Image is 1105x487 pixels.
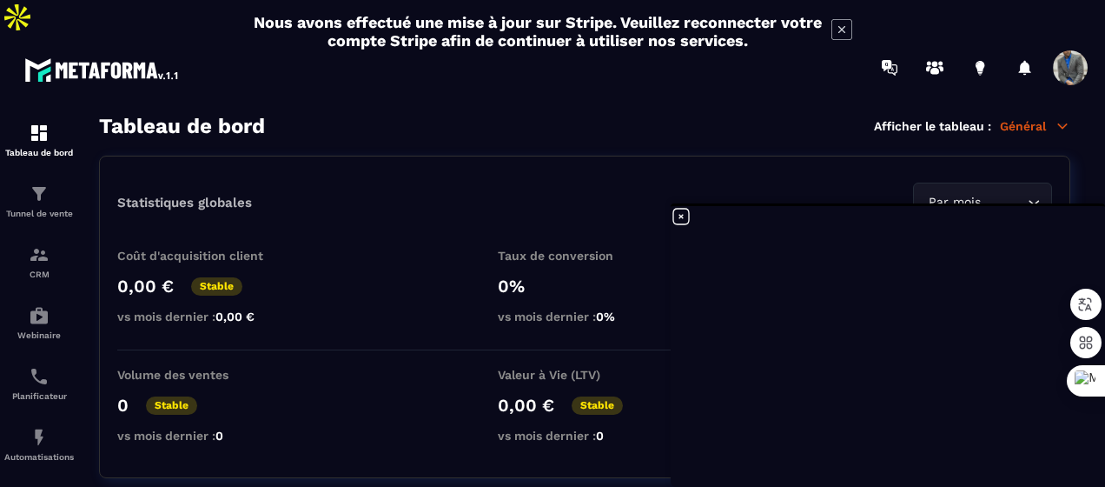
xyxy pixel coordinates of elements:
[498,395,554,416] p: 0,00 €
[498,249,672,263] p: Taux de conversion
[4,391,74,401] p: Planificateur
[29,366,50,387] img: scheduler
[215,429,223,443] span: 0
[4,231,74,292] a: formationformationCRM
[4,148,74,157] p: Tableau de bord
[29,427,50,448] img: automations
[4,330,74,340] p: Webinaire
[29,183,50,204] img: formation
[117,195,252,210] p: Statistiques globales
[498,429,672,443] p: vs mois dernier :
[117,310,291,324] p: vs mois dernier :
[498,368,672,382] p: Valeur à Vie (LTV)
[29,123,50,143] img: formation
[4,414,74,475] a: automationsautomationsAutomatisations
[117,429,291,443] p: vs mois dernier :
[984,193,1023,212] input: Search for option
[4,353,74,414] a: schedulerschedulerPlanificateur
[1000,118,1070,134] p: Général
[117,395,129,416] p: 0
[4,292,74,353] a: automationsautomationsWebinaire
[498,276,672,297] p: 0%
[99,114,265,138] h3: Tableau de bord
[146,397,197,415] p: Stable
[498,310,672,324] p: vs mois dernier :
[117,249,291,263] p: Coût d'acquisition client
[4,452,74,462] p: Automatisations
[924,193,984,212] span: Par mois
[874,119,991,133] p: Afficher le tableau :
[596,429,604,443] span: 0
[24,54,181,85] img: logo
[4,170,74,231] a: formationformationTunnel de vente
[913,183,1052,223] div: Search for option
[572,397,623,415] p: Stable
[191,277,242,296] p: Stable
[29,244,50,265] img: formation
[215,310,255,324] span: 0,00 €
[117,368,291,382] p: Volume des ventes
[253,13,823,50] h2: Nous avons effectué une mise à jour sur Stripe. Veuillez reconnecter votre compte Stripe afin de ...
[29,305,50,326] img: automations
[4,270,74,279] p: CRM
[596,310,615,324] span: 0%
[4,110,74,170] a: formationformationTableau de bord
[117,276,174,297] p: 0,00 €
[4,209,74,218] p: Tunnel de vente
